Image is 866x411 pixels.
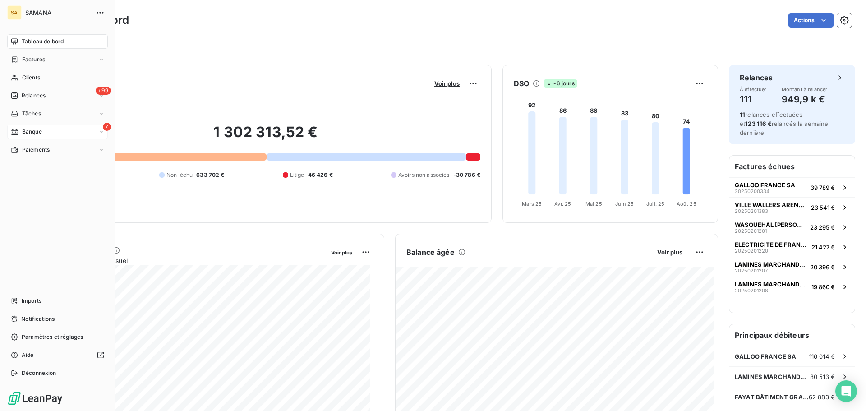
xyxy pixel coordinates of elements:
[729,257,855,277] button: LAMINES MARCHANDS EUROPEENS2025020120720 396 €
[7,330,108,344] a: Paramètres et réglages
[615,201,634,207] tspan: Juin 25
[782,92,828,106] h4: 949,9 k €
[21,315,55,323] span: Notifications
[735,181,795,189] span: GALLOO FRANCE SA
[22,110,41,118] span: Tâches
[677,201,696,207] tspan: Août 25
[7,125,108,139] a: 7Banque
[729,156,855,177] h6: Factures échues
[735,268,768,273] span: 20250201207
[544,79,577,88] span: -6 jours
[811,283,835,291] span: 19 860 €
[810,263,835,271] span: 20 396 €
[729,324,855,346] h6: Principaux débiteurs
[514,78,529,89] h6: DSO
[745,120,771,127] span: 123 116 €
[735,373,810,380] span: LAMINES MARCHANDS EUROPEENS
[7,348,108,362] a: Aide
[22,333,83,341] span: Paramètres et réglages
[308,171,333,179] span: 46 426 €
[657,249,682,256] span: Voir plus
[735,189,769,194] span: 20250200334
[654,248,685,256] button: Voir plus
[51,256,325,265] span: Chiffre d'affaires mensuel
[398,171,450,179] span: Avoirs non associés
[7,34,108,49] a: Tableau de bord
[196,171,224,179] span: 633 702 €
[810,224,835,231] span: 23 295 €
[7,5,22,20] div: SA
[729,217,855,237] button: WASQUEHAL [PERSON_NAME] PROJ JJ IMMO2025020120123 295 €
[7,106,108,121] a: Tâches
[166,171,193,179] span: Non-échu
[809,353,835,360] span: 116 014 €
[835,380,857,402] div: Open Intercom Messenger
[103,123,111,131] span: 7
[22,128,42,136] span: Banque
[585,201,602,207] tspan: Mai 25
[7,88,108,103] a: +99Relances
[7,143,108,157] a: Paiements
[453,171,480,179] span: -30 786 €
[810,373,835,380] span: 80 513 €
[735,208,768,214] span: 20250201383
[809,393,835,401] span: 62 883 €
[735,241,808,248] span: ELECTRICITE DE FRANCE
[735,248,768,254] span: 20250201220
[7,294,108,308] a: Imports
[22,55,45,64] span: Factures
[782,87,828,92] span: Montant à relancer
[740,72,773,83] h6: Relances
[290,171,304,179] span: Litige
[735,353,796,360] span: GALLOO FRANCE SA
[740,111,745,118] span: 11
[96,87,111,95] span: +99
[434,80,460,87] span: Voir plus
[406,247,455,258] h6: Balance âgée
[646,201,664,207] tspan: Juil. 25
[729,197,855,217] button: VILLE WALLERS ARENBERG2025020138323 541 €
[740,111,829,136] span: relances effectuées et relancés la semaine dernière.
[22,92,46,100] span: Relances
[735,281,808,288] span: LAMINES MARCHANDS EUROPEENS
[22,37,64,46] span: Tableau de bord
[735,228,767,234] span: 20250201201
[729,237,855,257] button: ELECTRICITE DE FRANCE2025020122021 427 €
[735,221,806,228] span: WASQUEHAL [PERSON_NAME] PROJ JJ IMMO
[7,391,63,406] img: Logo LeanPay
[331,249,352,256] span: Voir plus
[811,184,835,191] span: 39 789 €
[22,146,50,154] span: Paiements
[328,248,355,256] button: Voir plus
[811,244,835,251] span: 21 427 €
[432,79,462,88] button: Voir plus
[788,13,834,28] button: Actions
[735,393,809,401] span: FAYAT BÄTIMENT GRAND PROJETS
[811,204,835,211] span: 23 541 €
[7,52,108,67] a: Factures
[735,201,807,208] span: VILLE WALLERS ARENBERG
[740,87,767,92] span: À effectuer
[51,123,480,150] h2: 1 302 313,52 €
[25,9,90,16] span: SAMANA
[729,277,855,296] button: LAMINES MARCHANDS EUROPEENS2025020120819 860 €
[735,288,768,293] span: 20250201208
[22,369,56,377] span: Déconnexion
[522,201,542,207] tspan: Mars 25
[22,297,41,305] span: Imports
[729,177,855,197] button: GALLOO FRANCE SA2025020033439 789 €
[735,261,806,268] span: LAMINES MARCHANDS EUROPEENS
[22,74,40,82] span: Clients
[7,70,108,85] a: Clients
[22,351,34,359] span: Aide
[740,92,767,106] h4: 111
[554,201,571,207] tspan: Avr. 25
